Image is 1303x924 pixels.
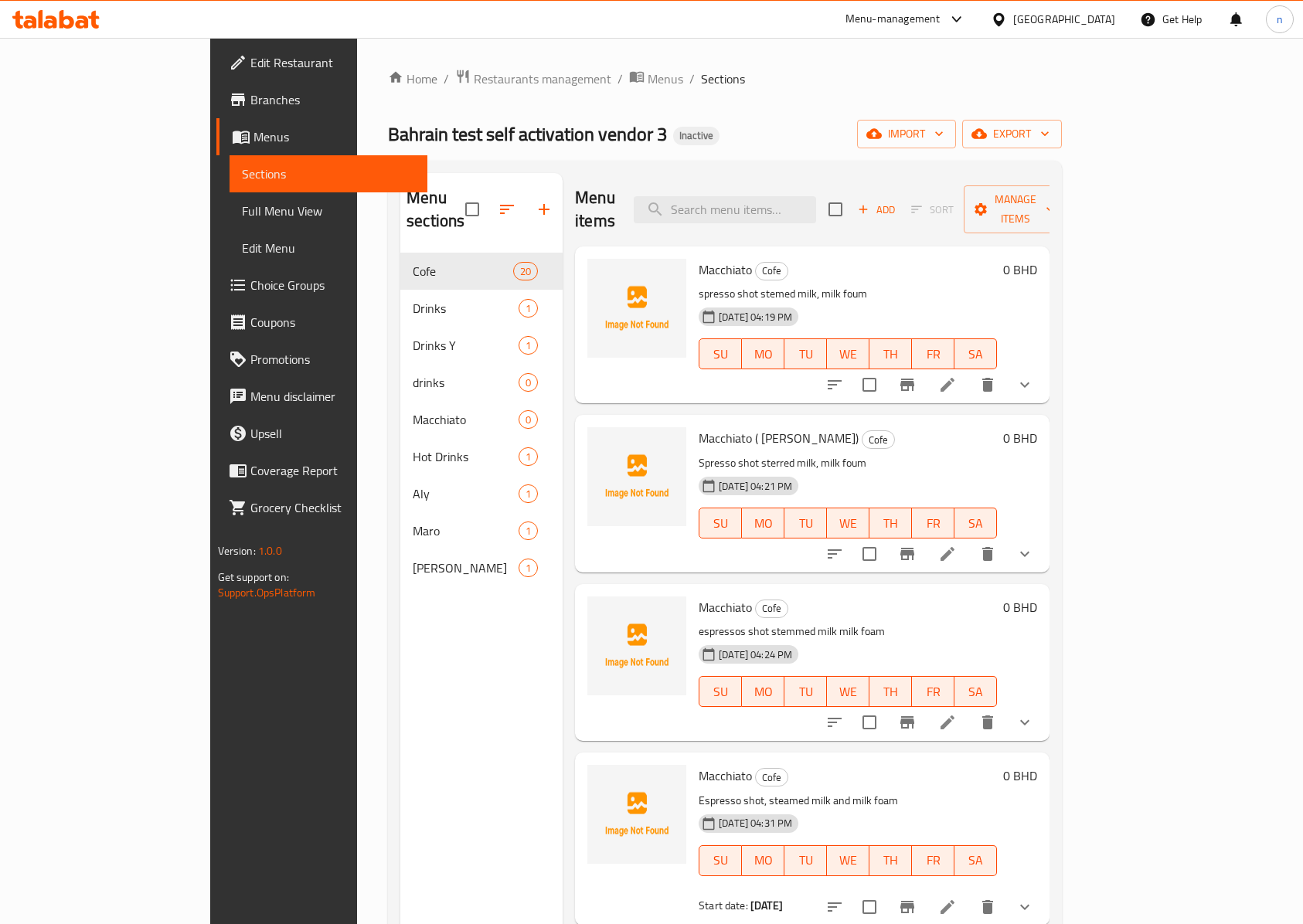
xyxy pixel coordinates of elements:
[400,364,563,401] div: drinks0
[912,676,954,707] button: FR
[413,299,519,318] span: Drinks
[816,366,853,403] button: sort-choices
[1006,366,1043,403] button: show more
[250,90,416,109] span: Branches
[750,895,783,916] b: [DATE]
[519,447,538,466] div: items
[216,304,428,341] a: Coupons
[488,191,526,228] span: Sort sections
[816,704,853,741] button: sort-choices
[474,70,611,88] span: Restaurants management
[400,401,563,438] div: Macchiato0
[258,541,282,561] span: 1.0.0
[827,676,869,707] button: WE
[961,512,991,535] span: SA
[230,229,428,267] a: Edit Menu
[954,508,997,538] button: SA
[587,596,686,695] img: Macchiato
[400,246,563,593] nav: Menu sections
[784,508,827,538] button: TU
[519,338,537,353] span: 1
[1006,535,1043,572] button: show more
[216,378,428,415] a: Menu disclaimer
[519,484,538,503] div: items
[699,508,742,538] button: SU
[962,120,1062,148] button: export
[784,338,827,369] button: TU
[455,69,611,89] a: Restaurants management
[827,338,869,369] button: WE
[216,452,428,489] a: Coverage Report
[216,341,428,378] a: Promotions
[218,567,289,587] span: Get support on:
[876,849,906,871] span: TH
[519,410,538,429] div: items
[587,259,686,358] img: Macchiato
[216,118,428,155] a: Menus
[413,484,519,503] span: Aly
[617,70,623,88] li: /
[413,336,519,355] span: Drinks Y
[699,258,752,281] span: Macchiato
[954,676,997,707] button: SA
[400,290,563,327] div: Drinks1
[587,427,686,526] img: Macchiato ( fares ahmed)
[938,898,957,916] a: Edit menu item
[869,338,912,369] button: TH
[699,845,742,876] button: SU
[400,549,563,586] div: [PERSON_NAME]1
[827,508,869,538] button: WE
[791,512,821,535] span: TU
[852,198,901,222] button: Add
[513,262,538,280] div: items
[673,129,720,142] span: Inactive
[713,647,798,662] span: [DATE] 04:24 PM
[713,816,798,831] span: [DATE] 04:31 PM
[413,410,519,429] span: Macchiato
[250,498,416,517] span: Grocery Checklist
[250,350,416,369] span: Promotions
[862,430,895,449] div: Cofe
[961,849,991,871] span: SA
[969,704,1006,741] button: delete
[699,764,752,787] span: Macchiato
[519,375,537,390] span: 0
[519,559,538,577] div: items
[853,538,886,570] span: Select to update
[519,561,537,576] span: 1
[742,845,784,876] button: MO
[819,193,852,226] span: Select section
[954,845,997,876] button: SA
[857,120,956,148] button: import
[1003,259,1037,280] h6: 0 BHD
[748,681,778,703] span: MO
[218,541,256,561] span: Version:
[1006,704,1043,741] button: show more
[833,849,863,871] span: WE
[742,508,784,538] button: MO
[413,373,519,392] div: drinks
[388,117,667,151] span: Bahrain test self activation vendor 3
[889,704,926,741] button: Branch-specific-item
[519,450,537,464] span: 1
[699,284,997,304] p: spresso shot stemed milk, milk foum
[755,600,788,618] div: Cofe
[250,53,416,72] span: Edit Restaurant
[856,201,897,219] span: Add
[250,276,416,294] span: Choice Groups
[756,262,788,280] span: Cofe
[912,508,954,538] button: FR
[413,262,513,280] span: Cofe
[969,366,1006,403] button: delete
[756,600,788,617] span: Cofe
[519,301,537,316] span: 1
[918,849,948,871] span: FR
[862,431,894,449] span: Cofe
[689,70,695,88] li: /
[912,338,954,369] button: FR
[413,447,519,466] span: Hot Drinks
[250,387,416,406] span: Menu disclaimer
[216,267,428,304] a: Choice Groups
